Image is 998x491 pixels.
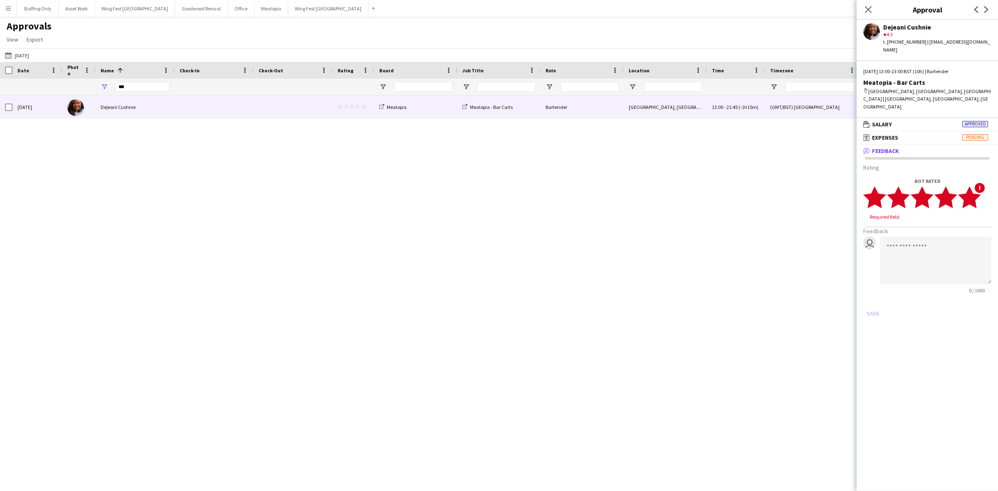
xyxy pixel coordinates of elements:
h3: Approval [857,4,998,15]
div: t. [PHONE_NUMBER] | [EMAIL_ADDRESS][DOMAIN_NAME] [883,38,991,53]
button: Wing Fest [GEOGRAPHIC_DATA] [95,0,175,17]
span: Job Title [462,67,484,74]
span: Meatopia - Bar Carts [470,104,513,110]
button: Open Filter Menu [101,83,108,91]
input: Name Filter Input [116,82,170,92]
div: [DATE] 13:00-23:00 BST (10h) | Bartender [863,68,991,75]
span: 13:00 [712,104,723,110]
button: Open Filter Menu [462,83,470,91]
div: Bartender [541,96,624,118]
button: Goodwood Revival [175,0,228,17]
button: Asset Work [59,0,95,17]
div: [DATE] [12,96,62,118]
div: [GEOGRAPHIC_DATA], [GEOGRAPHIC_DATA], [GEOGRAPHIC_DATA] [624,96,707,118]
div: Dejeani Cushnie [883,23,991,31]
h3: Rating [863,164,991,171]
span: Meatopia [387,104,407,110]
button: Open Filter Menu [629,83,636,91]
a: Export [23,34,46,45]
mat-expansion-panel-header: ExpensesPending [857,131,998,144]
span: Date [17,67,29,74]
mat-expansion-panel-header: SalaryApproved [857,118,998,131]
button: Open Filter Menu [546,83,553,91]
div: Feedback [857,157,998,327]
span: Role [546,67,556,74]
input: Board Filter Input [394,82,452,92]
input: Timezone Filter Input [785,82,856,92]
div: 4.3 [883,31,991,38]
div: Not rated [863,178,991,184]
span: Location [629,67,650,74]
span: Photo [67,64,81,76]
span: Check-In [180,67,200,74]
span: - [724,104,726,110]
a: Meatopia [379,104,407,110]
span: Export [27,36,43,43]
button: Open Filter Menu [379,83,387,91]
span: Board [379,67,394,74]
span: Name [101,67,114,74]
button: Office [228,0,254,17]
span: Rating [338,67,353,74]
button: [DATE] [3,50,31,60]
span: 21:45 [726,104,738,110]
a: Meatopia - Bar Carts [462,104,513,110]
input: Role Filter Input [561,82,619,92]
div: Meatopia - Bar Carts [863,79,991,86]
span: Check-Out [259,67,283,74]
input: Job Title Filter Input [477,82,536,92]
button: Staffing Only [17,0,59,17]
span: 0 / 1000 [962,287,991,294]
span: Feedback [872,147,899,155]
span: Salary [872,121,892,128]
div: Dejeani Cushnie [96,96,175,118]
img: Dejeani Cushnie [67,99,84,116]
span: Approved [962,121,988,127]
span: View [7,36,18,43]
button: Open Filter Menu [770,83,778,91]
button: Wing Fest [GEOGRAPHIC_DATA] [288,0,368,17]
div: [GEOGRAPHIC_DATA], [GEOGRAPHIC_DATA], [GEOGRAPHIC_DATA] | [GEOGRAPHIC_DATA], [GEOGRAPHIC_DATA], [... [863,88,991,111]
span: Time [712,67,724,74]
span: Expenses [872,134,898,141]
a: View [3,34,22,45]
div: (GMT/BST) [GEOGRAPHIC_DATA] [765,96,861,118]
span: Pending [962,134,988,141]
span: Required field. [863,214,907,220]
span: Timezone [770,67,793,74]
input: Location Filter Input [644,82,702,92]
h3: Feedback [863,227,991,235]
span: (-1h15m) [739,104,758,110]
button: Meatopia [254,0,288,17]
mat-expansion-panel-header: Feedback [857,145,998,157]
